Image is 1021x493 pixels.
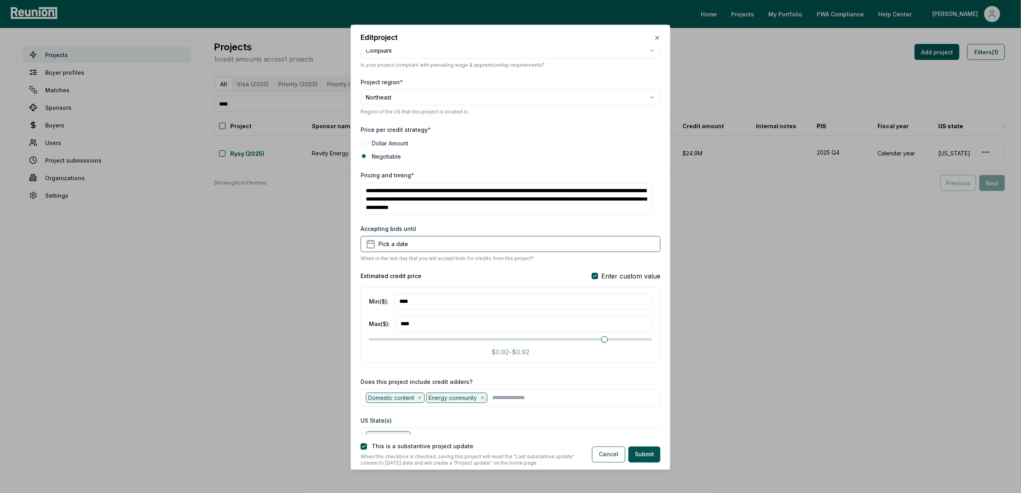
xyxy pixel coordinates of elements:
[426,392,487,403] div: Energy community
[361,34,398,41] h2: Edit project
[366,431,411,442] div: [US_STATE]
[361,109,660,115] p: Region of the US that this project is located in.
[361,272,421,280] h5: Estimated credit price
[361,416,392,425] label: US State(s)
[361,126,431,133] label: Price per credit strategy
[372,139,408,147] label: Dollar Amount
[361,377,473,386] label: Does this project include credit adders?
[372,152,401,161] label: Negotiable
[601,271,660,280] span: Enter custom value
[592,446,625,462] button: Cancel
[628,446,660,462] button: Submit
[361,172,414,179] label: Pricing and timing
[369,297,389,306] label: Min ($) :
[361,236,660,252] button: Pick a date
[361,255,534,261] p: When is the last day that you will accept bids for credits from this project?
[379,240,408,248] span: Pick a date
[601,336,608,342] span: Maximum
[369,320,390,328] label: Max ($) :
[361,454,579,467] p: When this checkbox is checked, saving this project will reset the "Last substantive update" colum...
[492,347,530,356] p: $0.92 - $0.92
[366,392,425,403] div: Domestic content
[361,62,660,68] p: Is your project compliant with prevailing wage & apprenticeship requirements?
[361,224,416,233] label: Accepting bids until
[361,78,403,86] label: Project region
[372,443,473,450] label: This is a substantive project update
